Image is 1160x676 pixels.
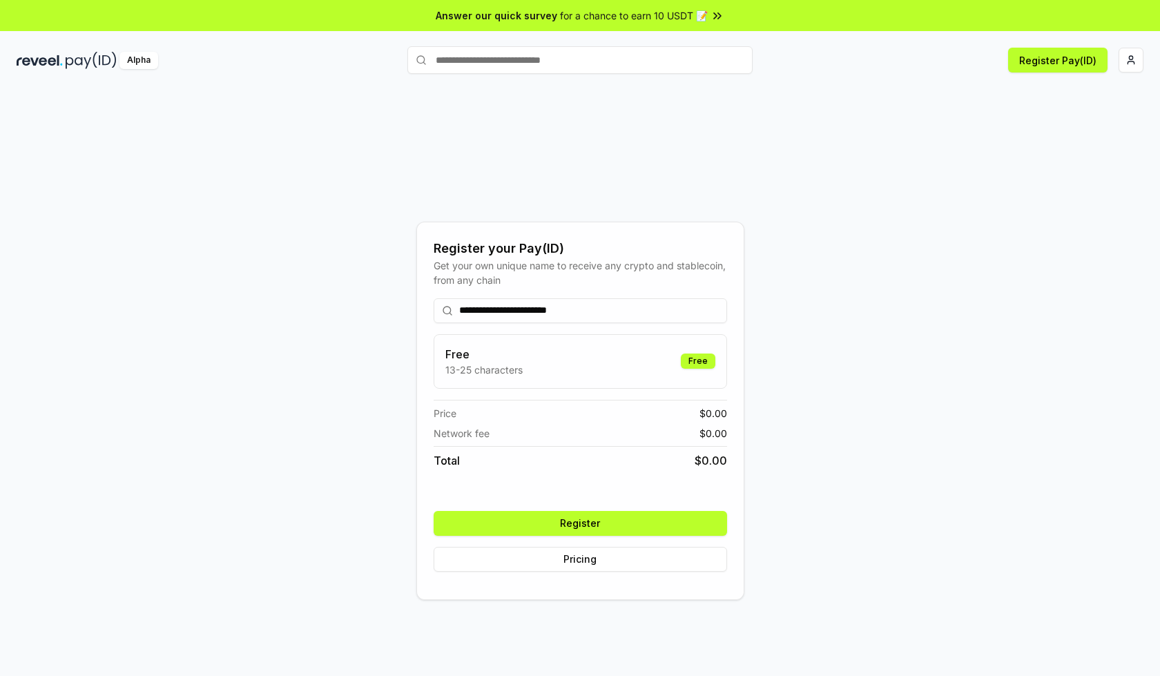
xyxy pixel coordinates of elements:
span: Total [434,452,460,469]
span: Answer our quick survey [436,8,557,23]
span: Price [434,406,456,421]
img: pay_id [66,52,117,69]
span: $ 0.00 [695,452,727,469]
span: $ 0.00 [699,426,727,441]
img: reveel_dark [17,52,63,69]
div: Register your Pay(ID) [434,239,727,258]
span: $ 0.00 [699,406,727,421]
p: 13-25 characters [445,363,523,377]
button: Register Pay(ID) [1008,48,1108,73]
span: Network fee [434,426,490,441]
span: for a chance to earn 10 USDT 📝 [560,8,708,23]
button: Pricing [434,547,727,572]
div: Free [681,354,715,369]
div: Alpha [119,52,158,69]
button: Register [434,511,727,536]
h3: Free [445,346,523,363]
div: Get your own unique name to receive any crypto and stablecoin, from any chain [434,258,727,287]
